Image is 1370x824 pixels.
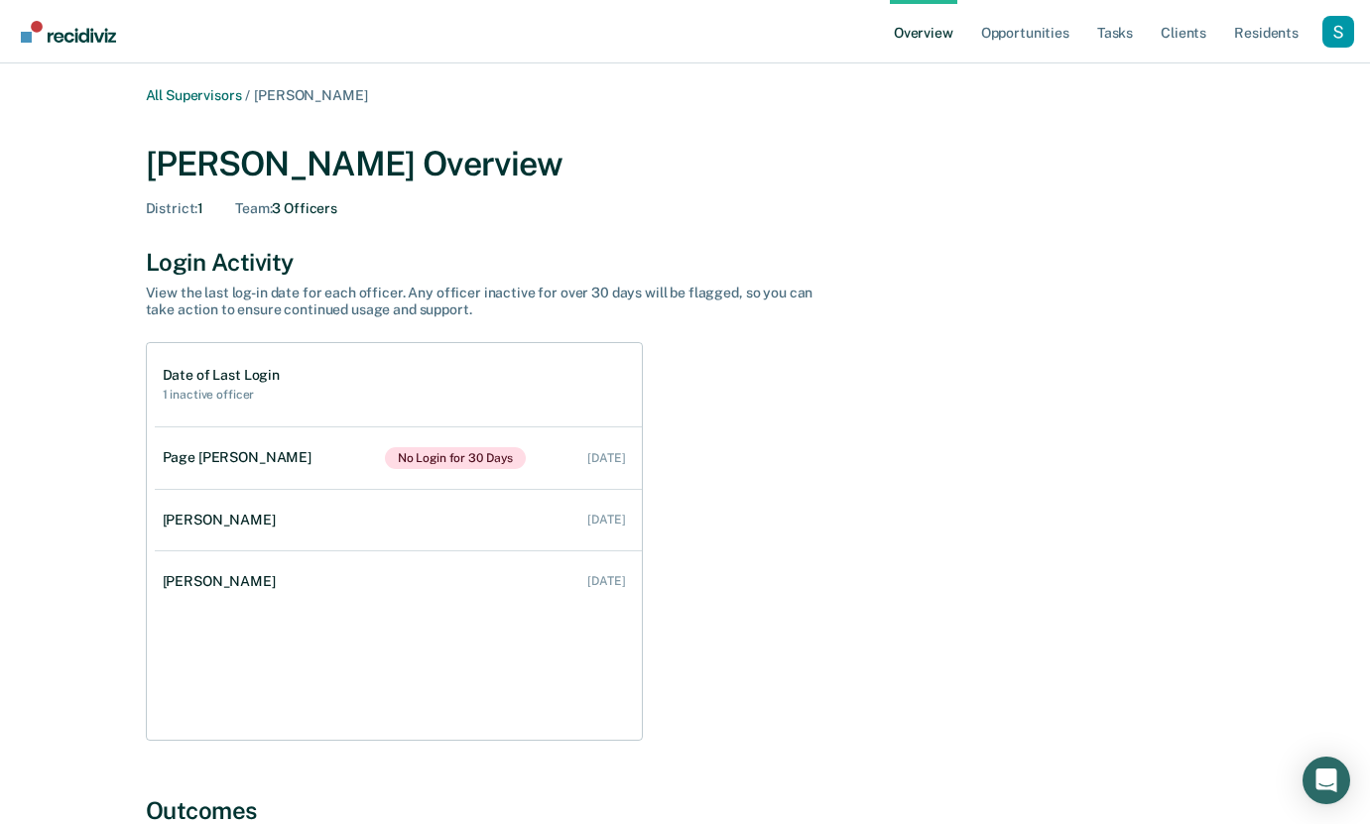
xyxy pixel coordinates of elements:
[587,574,625,588] div: [DATE]
[163,449,319,466] div: Page [PERSON_NAME]
[587,513,625,527] div: [DATE]
[146,144,1225,184] div: [PERSON_NAME] Overview
[155,492,642,548] a: [PERSON_NAME] [DATE]
[146,285,840,318] div: View the last log-in date for each officer. Any officer inactive for over 30 days will be flagged...
[163,388,280,402] h2: 1 inactive officer
[254,87,367,103] span: [PERSON_NAME]
[235,200,272,216] span: Team :
[146,248,1225,277] div: Login Activity
[1303,757,1350,804] div: Open Intercom Messenger
[163,512,284,529] div: [PERSON_NAME]
[21,21,116,43] img: Recidiviz
[146,200,204,217] div: 1
[155,553,642,610] a: [PERSON_NAME] [DATE]
[241,87,254,103] span: /
[1322,16,1354,48] button: Profile dropdown button
[385,447,527,469] span: No Login for 30 Days
[587,451,625,465] div: [DATE]
[163,573,284,590] div: [PERSON_NAME]
[235,200,337,217] div: 3 Officers
[146,87,242,103] a: All Supervisors
[155,427,642,489] a: Page [PERSON_NAME]No Login for 30 Days [DATE]
[146,200,198,216] span: District :
[163,367,280,384] h1: Date of Last Login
